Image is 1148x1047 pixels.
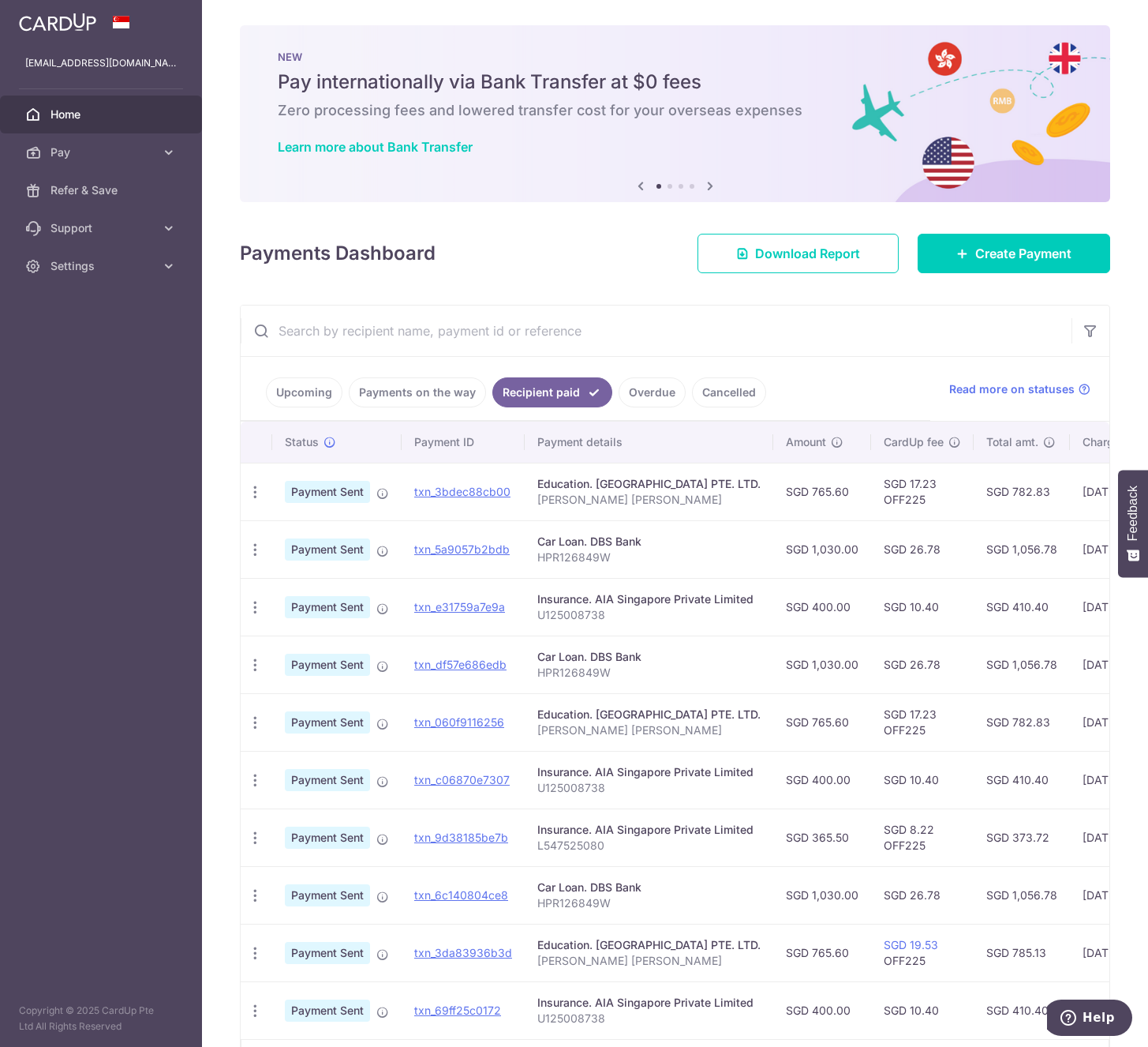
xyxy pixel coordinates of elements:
td: OFF225 [871,924,974,981]
p: L547525080 [537,838,761,854]
div: Insurance. AIA Singapore Private Limited [537,591,761,607]
span: Payment Sent [285,539,370,561]
a: Download Report [697,234,899,273]
p: [PERSON_NAME] [PERSON_NAME] [537,953,761,969]
td: SGD 765.60 [773,463,871,520]
span: Create Payment [975,244,1071,263]
h5: Pay internationally via Bank Transfer at $0 fees [278,69,1072,95]
a: txn_3bdec88cb00 [414,485,510,498]
div: Education. [GEOGRAPHIC_DATA] PTE. LTD. [537,476,761,492]
a: txn_e31759a7e9a [414,600,505,614]
input: Search by recipient name, payment id or reference [241,306,1071,356]
div: Education. [GEOGRAPHIC_DATA] PTE. LTD. [537,707,761,722]
a: txn_df57e686edb [414,658,507,671]
td: SGD 373.72 [974,809,1070,866]
div: Insurance. AIA Singapore Private Limited [537,764,761,780]
a: SGD 19.53 [884,938,938,951]
p: U125008738 [537,780,761,796]
p: HPR126849W [537,550,761,565]
span: Charge date [1083,434,1147,450]
h6: Zero processing fees and lowered transfer cost for your overseas expenses [278,101,1072,120]
span: Payment Sent [285,711,370,734]
span: Total amt. [986,434,1038,450]
a: Overdue [619,377,686,407]
a: txn_5a9057b2bdb [414,542,510,556]
span: Payment Sent [285,596,370,618]
td: SGD 400.00 [773,578,871,636]
td: SGD 26.78 [871,636,974,693]
a: Read more on statuses [949,381,1090,397]
img: CardUp [19,13,96,32]
a: Recipient paid [492,377,612,407]
td: SGD 1,056.78 [974,636,1070,693]
p: [PERSON_NAME] [PERSON_NAME] [537,492,761,508]
span: Refer & Save [50,182,155,198]
span: Feedback [1126,486,1140,541]
th: Payment ID [402,422,525,463]
a: txn_69ff25c0172 [414,1004,501,1017]
span: Payment Sent [285,942,370,964]
td: SGD 400.00 [773,981,871,1039]
div: Insurance. AIA Singapore Private Limited [537,822,761,838]
td: SGD 410.40 [974,578,1070,636]
p: HPR126849W [537,665,761,681]
a: txn_6c140804ce8 [414,888,508,902]
td: SGD 400.00 [773,751,871,809]
div: Car Loan. DBS Bank [537,534,761,550]
span: Read more on statuses [949,381,1075,397]
p: HPR126849W [537,895,761,911]
span: Payment Sent [285,884,370,906]
iframe: Opens a widget where you can find more information [1047,1000,1132,1039]
p: NEW [278,51,1072,63]
a: Upcoming [266,377,342,407]
div: Car Loan. DBS Bank [537,880,761,895]
a: txn_9d38185be7b [414,831,508,844]
td: SGD 1,030.00 [773,520,871,578]
td: SGD 765.60 [773,924,871,981]
span: Amount [786,434,826,450]
div: Insurance. AIA Singapore Private Limited [537,995,761,1011]
td: SGD 26.78 [871,866,974,924]
td: SGD 1,056.78 [974,520,1070,578]
button: Feedback - Show survey [1118,470,1148,577]
a: Learn more about Bank Transfer [278,139,473,155]
td: SGD 1,056.78 [974,866,1070,924]
span: Payment Sent [285,1000,370,1022]
span: Payment Sent [285,827,370,849]
th: Payment details [525,422,773,463]
a: txn_060f9116256 [414,715,504,729]
span: Download Report [755,244,860,263]
span: CardUp fee [884,434,944,450]
span: Status [285,434,319,450]
td: SGD 10.40 [871,751,974,809]
span: Payment Sent [285,654,370,676]
p: U125008738 [537,1011,761,1026]
span: Payment Sent [285,769,370,791]
td: SGD 365.50 [773,809,871,866]
a: Create Payment [918,234,1110,273]
td: SGD 782.83 [974,693,1070,751]
div: Education. [GEOGRAPHIC_DATA] PTE. LTD. [537,937,761,953]
p: [PERSON_NAME] [PERSON_NAME] [537,722,761,738]
a: txn_3da83936b3d [414,946,512,959]
span: Settings [50,258,155,274]
span: Payment Sent [285,481,370,503]
td: SGD 782.83 [974,463,1070,520]
div: Car Loan. DBS Bank [537,649,761,665]
td: SGD 10.40 [871,578,974,636]
a: Payments on the way [349,377,486,407]
td: SGD 17.23 OFF225 [871,463,974,520]
td: SGD 17.23 OFF225 [871,693,974,751]
td: SGD 765.60 [773,693,871,751]
td: SGD 1,030.00 [773,636,871,693]
td: SGD 8.22 OFF225 [871,809,974,866]
p: U125008738 [537,607,761,623]
td: SGD 410.40 [974,751,1070,809]
td: SGD 410.40 [974,981,1070,1039]
h4: Payments Dashboard [240,239,436,268]
td: SGD 1,030.00 [773,866,871,924]
a: Cancelled [692,377,766,407]
td: SGD 785.13 [974,924,1070,981]
p: [EMAIL_ADDRESS][DOMAIN_NAME] [25,55,177,71]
